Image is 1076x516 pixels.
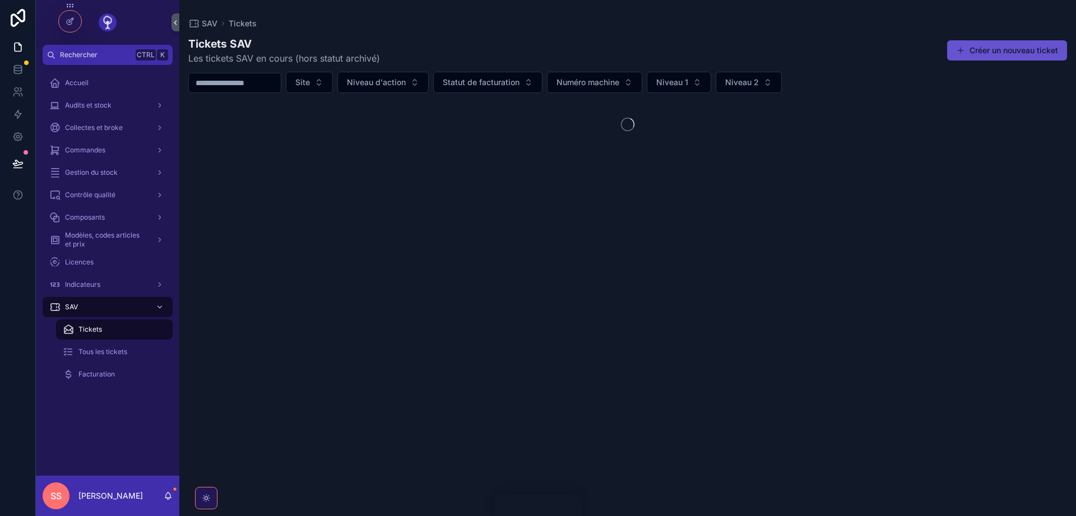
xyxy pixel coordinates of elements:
[136,49,156,61] span: Ctrl
[78,347,127,356] span: Tous les tickets
[43,275,173,295] a: Indicateurs
[78,490,143,501] p: [PERSON_NAME]
[188,36,380,52] h1: Tickets SAV
[433,72,542,93] button: Select Button
[65,123,123,132] span: Collectes et broke
[36,65,179,399] div: scrollable content
[43,185,173,205] a: Contrôle qualité
[286,72,333,93] button: Select Button
[947,40,1067,61] button: Créer un nouveau ticket
[65,190,115,199] span: Contrôle qualité
[65,101,112,110] span: Audits et stock
[56,319,173,340] a: Tickets
[78,325,102,334] span: Tickets
[65,168,118,177] span: Gestion du stock
[443,77,520,88] span: Statut de facturation
[65,78,89,87] span: Accueil
[647,72,711,93] button: Select Button
[78,370,115,379] span: Facturation
[229,18,257,29] a: Tickets
[60,50,131,59] span: Rechercher
[43,73,173,93] a: Accueil
[43,230,173,250] a: Modèles, codes articles et prix
[43,252,173,272] a: Licences
[188,52,380,65] span: Les tickets SAV en cours (hors statut archivé)
[43,140,173,160] a: Commandes
[65,303,78,312] span: SAV
[43,95,173,115] a: Audits et stock
[65,213,105,222] span: Composants
[43,207,173,227] a: Composants
[65,280,100,289] span: Indicateurs
[337,72,429,93] button: Select Button
[43,162,173,183] a: Gestion du stock
[725,77,759,88] span: Niveau 2
[56,364,173,384] a: Facturation
[43,45,173,65] button: RechercherCtrlK
[65,258,94,267] span: Licences
[656,77,688,88] span: Niveau 1
[65,231,147,249] span: Modèles, codes articles et prix
[295,77,310,88] span: Site
[65,146,105,155] span: Commandes
[43,297,173,317] a: SAV
[188,18,217,29] a: SAV
[56,342,173,362] a: Tous les tickets
[50,489,62,503] span: SS
[43,118,173,138] a: Collectes et broke
[556,77,619,88] span: Numéro machine
[716,72,782,93] button: Select Button
[158,50,167,59] span: K
[99,13,117,31] img: App logo
[347,77,406,88] span: Niveau d'action
[547,72,642,93] button: Select Button
[202,18,217,29] span: SAV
